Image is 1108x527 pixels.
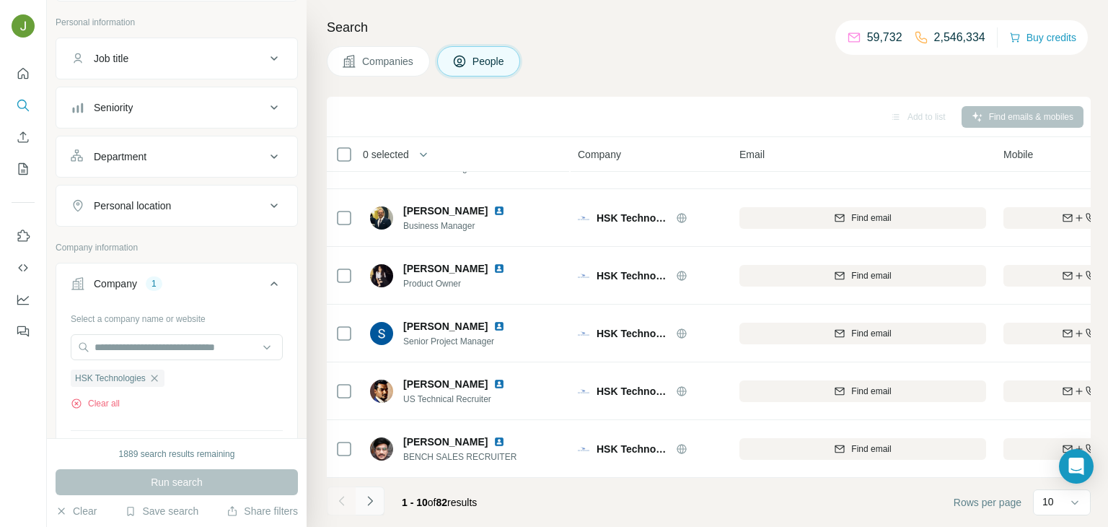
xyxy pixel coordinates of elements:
span: US Technical Recruiter [403,393,522,406]
p: 10 [1042,495,1054,509]
span: HSK Technologies [597,211,669,225]
img: LinkedIn logo [493,436,505,448]
span: [PERSON_NAME] [403,435,488,449]
span: Companies [362,54,415,69]
img: Logo of HSK Technologies [578,270,589,282]
button: My lists [12,156,35,182]
span: 0 selected [363,147,409,162]
button: Dashboard [12,287,35,313]
img: Avatar [370,437,393,461]
button: Clear [56,504,97,518]
span: Rows per page [954,495,1021,510]
img: LinkedIn logo [493,263,505,274]
button: Find email [739,207,986,229]
span: Company [578,147,621,162]
button: Share filters [227,504,298,518]
button: Enrich CSV [12,124,35,150]
button: Department [56,139,297,174]
span: [PERSON_NAME] [403,204,488,218]
span: HSK Technologies [597,269,669,283]
button: Search [12,92,35,118]
button: Buy credits [1009,27,1076,48]
span: 82 [436,497,448,508]
button: Seniority [56,90,297,125]
img: Logo of HSK Technologies [578,212,589,224]
img: Avatar [370,380,393,403]
h4: Search [327,17,1091,38]
img: Logo of HSK Technologies [578,443,589,455]
button: Find email [739,438,986,460]
img: Logo of HSK Technologies [578,386,589,397]
button: Job title [56,41,297,76]
img: LinkedIn logo [493,321,505,332]
button: Use Surfe on LinkedIn [12,223,35,249]
div: Seniority [94,100,133,115]
span: BENCH SALES RECRUITER [403,450,522,463]
span: People [472,54,506,69]
span: Product Owner [403,277,522,290]
span: [PERSON_NAME] [403,319,488,334]
img: Avatar [370,264,393,287]
button: Feedback [12,318,35,344]
div: Select a company name or website [71,307,283,326]
button: Save search [125,504,198,518]
span: results [402,497,477,508]
span: Business Manager [403,219,522,232]
span: of [428,497,436,508]
span: Find email [851,327,891,340]
button: Find email [739,323,986,344]
img: Avatar [12,14,35,38]
button: Navigate to next page [356,487,384,515]
img: Logo of HSK Technologies [578,328,589,339]
img: LinkedIn logo [493,378,505,390]
button: Find email [739,265,986,287]
span: [PERSON_NAME] [403,377,488,391]
span: 1 - 10 [402,497,428,508]
div: Company [94,276,137,291]
span: Find email [851,385,891,398]
span: HSK Technologies [75,372,146,385]
p: Personal information [56,16,298,29]
span: Email [739,147,765,162]
p: 2,546,334 [934,29,985,46]
button: Company1 [56,266,297,307]
span: Find email [851,212,891,225]
div: Job title [94,51,128,66]
p: 59,732 [867,29,902,46]
p: Company information [56,241,298,254]
div: 1 [146,277,162,290]
div: Open Intercom Messenger [1059,449,1094,484]
span: Find email [851,443,891,456]
button: Find email [739,380,986,402]
img: LinkedIn logo [493,205,505,217]
span: [PERSON_NAME] [403,261,488,276]
img: Avatar [370,206,393,230]
span: Find email [851,269,891,282]
div: 1889 search results remaining [119,448,235,461]
button: Personal location [56,188,297,223]
span: Mobile [1003,147,1033,162]
span: HSK Technologies [597,384,669,398]
div: Personal location [94,199,171,213]
button: Clear all [71,397,120,410]
div: Department [94,149,146,164]
img: Avatar [370,322,393,345]
button: Use Surfe API [12,255,35,281]
span: HSK Technologies [597,442,669,456]
button: Quick start [12,61,35,87]
span: Senior Project Manager [403,335,522,348]
span: HSK Technologies [597,326,669,341]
